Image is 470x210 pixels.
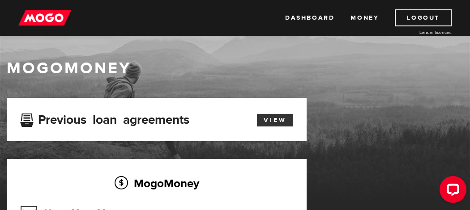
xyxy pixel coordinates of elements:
a: View [257,114,293,126]
h3: Previous loan agreements [20,113,189,124]
iframe: LiveChat chat widget [432,172,470,210]
a: Lender licences [385,29,452,36]
h2: MogoMoney [20,174,293,193]
a: Dashboard [285,9,334,26]
a: Money [350,9,379,26]
a: Logout [395,9,452,26]
h1: MogoMoney [7,59,463,78]
img: mogo_logo-11ee424be714fa7cbb0f0f49df9e16ec.png [18,9,71,26]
